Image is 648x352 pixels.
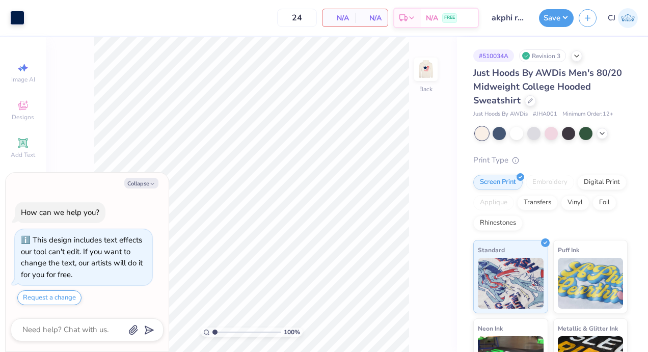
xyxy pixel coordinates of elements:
div: Screen Print [473,175,523,190]
img: Puff Ink [558,258,624,309]
span: Add Text [11,151,35,159]
span: N/A [361,13,382,23]
span: Puff Ink [558,245,579,255]
div: Vinyl [561,195,589,210]
span: CJ [608,12,615,24]
img: Back [416,59,436,79]
div: Embroidery [526,175,574,190]
span: Just Hoods By AWDis [473,110,528,119]
div: # 510034A [473,49,514,62]
button: Save [539,9,574,27]
div: Applique [473,195,514,210]
a: CJ [608,8,638,28]
span: Metallic & Glitter Ink [558,323,618,334]
span: 100 % [284,328,300,337]
span: Neon Ink [478,323,503,334]
span: # JHA001 [533,110,557,119]
span: Designs [12,113,34,121]
div: Foil [592,195,616,210]
span: N/A [329,13,349,23]
button: Request a change [17,290,82,305]
div: Rhinestones [473,215,523,231]
div: Digital Print [577,175,627,190]
img: Standard [478,258,544,309]
div: How can we help you? [21,207,99,218]
button: Collapse [124,178,158,188]
span: Minimum Order: 12 + [562,110,613,119]
span: FREE [444,14,455,21]
div: Transfers [517,195,558,210]
input: – – [277,9,317,27]
span: Just Hoods By AWDis Men's 80/20 Midweight College Hooded Sweatshirt [473,67,622,106]
div: This design includes text effects our tool can't edit. If you want to change the text, our artist... [21,235,143,280]
input: Untitled Design [484,8,534,28]
span: N/A [426,13,438,23]
div: Print Type [473,154,628,166]
div: Revision 3 [519,49,566,62]
img: Charity Jin [618,8,638,28]
div: Back [419,85,433,94]
span: Standard [478,245,505,255]
span: Image AI [11,75,35,84]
